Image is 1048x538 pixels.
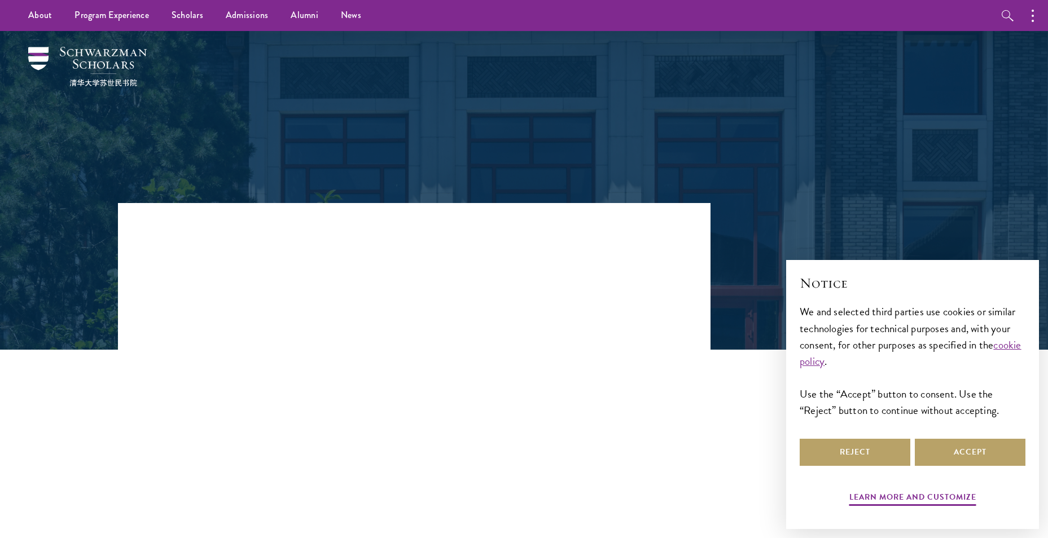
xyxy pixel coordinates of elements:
[800,439,910,466] button: Reject
[800,303,1025,418] div: We and selected third parties use cookies or similar technologies for technical purposes and, wit...
[849,490,976,508] button: Learn more and customize
[28,47,147,86] img: Schwarzman Scholars
[915,439,1025,466] button: Accept
[800,274,1025,293] h2: Notice
[800,337,1021,369] a: cookie policy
